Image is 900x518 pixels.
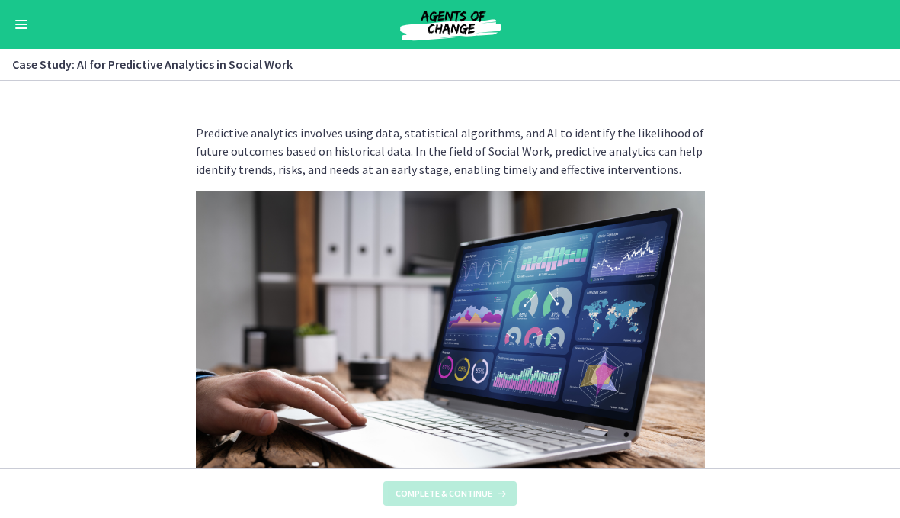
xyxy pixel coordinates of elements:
span: Complete & continue [396,487,492,500]
img: Agents of Change [359,6,542,43]
img: Slides_for_Title_Slides_for_ChatGPT_and_AI_for_Social_Work_%285%29.png [196,191,705,478]
h3: Case Study: AI for Predictive Analytics in Social Work [12,55,870,73]
p: Predictive analytics involves using data, statistical algorithms, and AI to identify the likeliho... [196,124,705,179]
button: Enable menu [12,15,30,34]
button: Complete & continue [383,481,517,506]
